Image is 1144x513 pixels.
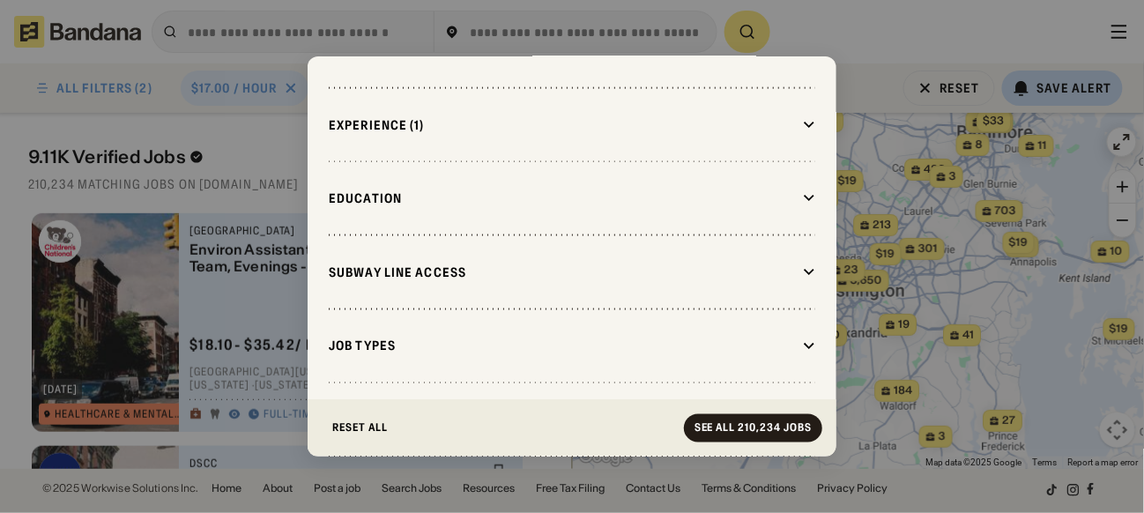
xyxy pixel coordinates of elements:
div: Job Types [329,338,796,354]
div: Reset All [332,423,388,434]
div: Subway Line Access [329,264,796,280]
div: See all 210,234 jobs [695,423,812,434]
div: Education [329,190,796,206]
div: Experience (1) [329,117,796,133]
